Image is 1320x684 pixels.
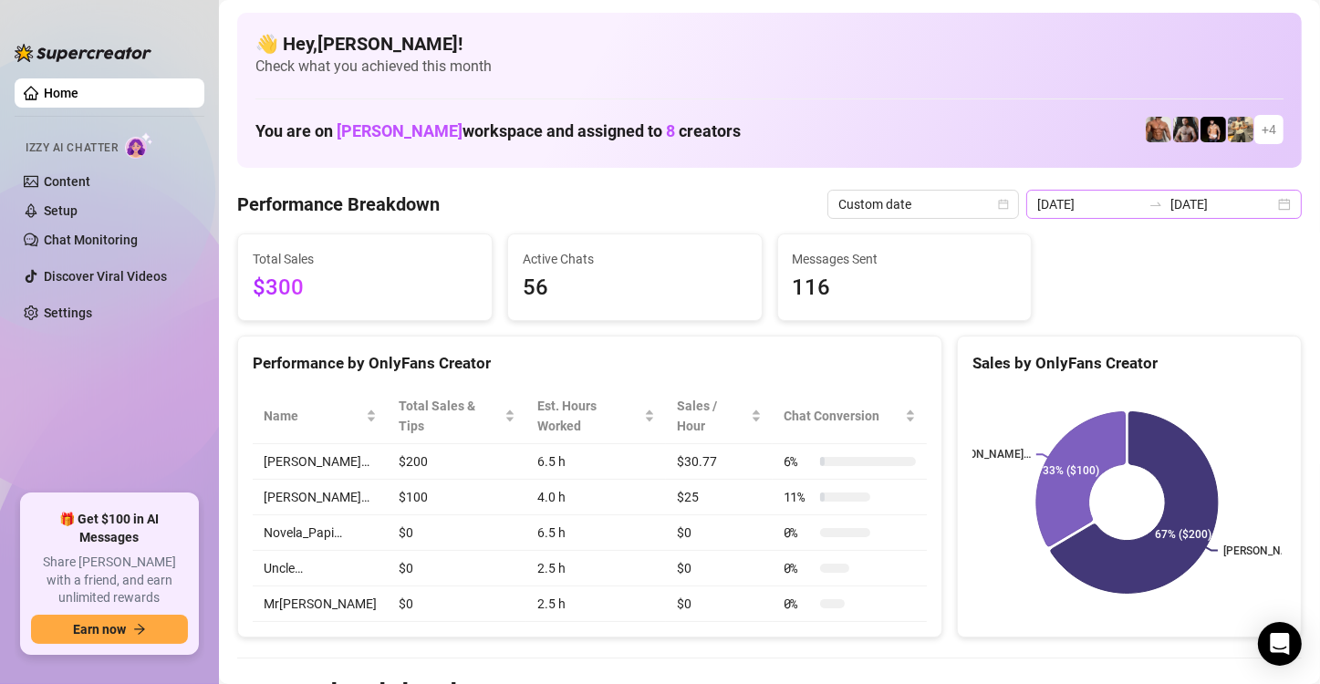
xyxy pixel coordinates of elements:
span: [PERSON_NAME] [337,121,463,140]
span: 116 [793,271,1017,306]
a: Content [44,174,90,189]
td: Novela_Papi… [253,515,388,551]
span: Total Sales [253,249,477,269]
td: 6.5 h [526,515,666,551]
span: 6 % [784,451,813,472]
div: Performance by OnlyFans Creator [253,351,927,376]
input: End date [1170,194,1274,214]
td: $200 [388,444,526,480]
span: 0 % [784,558,813,578]
td: $0 [666,515,772,551]
span: to [1149,197,1163,212]
h4: Performance Breakdown [237,192,440,217]
span: Active Chats [523,249,747,269]
td: 2.5 h [526,586,666,622]
span: Check what you achieved this month [255,57,1284,77]
td: Mr[PERSON_NAME] [253,586,388,622]
span: Sales / Hour [677,396,746,436]
a: Settings [44,306,92,320]
td: $0 [666,586,772,622]
span: Custom date [838,191,1008,218]
img: David [1146,117,1171,142]
span: 0 % [784,594,813,614]
th: Name [253,389,388,444]
td: Uncle… [253,551,388,586]
span: 8 [666,121,675,140]
div: Est. Hours Worked [537,396,640,436]
span: 56 [523,271,747,306]
td: $0 [388,586,526,622]
span: swap-right [1149,197,1163,212]
a: Discover Viral Videos [44,269,167,284]
img: Mr [1228,117,1253,142]
th: Total Sales & Tips [388,389,526,444]
span: calendar [998,199,1009,210]
th: Sales / Hour [666,389,772,444]
td: $25 [666,480,772,515]
text: [PERSON_NAME]… [1223,544,1315,557]
span: Chat Conversion [784,406,901,426]
span: $300 [253,271,477,306]
span: Total Sales & Tips [399,396,501,436]
span: Earn now [73,622,126,637]
text: [PERSON_NAME]… [940,448,1031,461]
a: Home [44,86,78,100]
div: Open Intercom Messenger [1258,622,1302,666]
img: AI Chatter [125,132,153,159]
button: Earn nowarrow-right [31,615,188,644]
h1: You are on workspace and assigned to creators [255,121,741,141]
input: Start date [1037,194,1141,214]
span: arrow-right [133,623,146,636]
td: [PERSON_NAME]… [253,444,388,480]
td: 4.0 h [526,480,666,515]
span: 🎁 Get $100 in AI Messages [31,511,188,546]
span: Izzy AI Chatter [26,140,118,157]
td: 6.5 h [526,444,666,480]
a: Setup [44,203,78,218]
td: $0 [388,551,526,586]
td: $0 [666,551,772,586]
td: $100 [388,480,526,515]
div: Sales by OnlyFans Creator [972,351,1286,376]
td: $0 [388,515,526,551]
h4: 👋 Hey, [PERSON_NAME] ! [255,31,1284,57]
td: [PERSON_NAME]… [253,480,388,515]
span: 0 % [784,523,813,543]
span: Messages Sent [793,249,1017,269]
a: Chat Monitoring [44,233,138,247]
img: Marcus [1173,117,1199,142]
span: + 4 [1262,119,1276,140]
span: Share [PERSON_NAME] with a friend, and earn unlimited rewards [31,554,188,607]
th: Chat Conversion [773,389,927,444]
td: 2.5 h [526,551,666,586]
span: Name [264,406,362,426]
img: Novela_Papi [1200,117,1226,142]
span: 11 % [784,487,813,507]
img: logo-BBDzfeDw.svg [15,44,151,62]
td: $30.77 [666,444,772,480]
